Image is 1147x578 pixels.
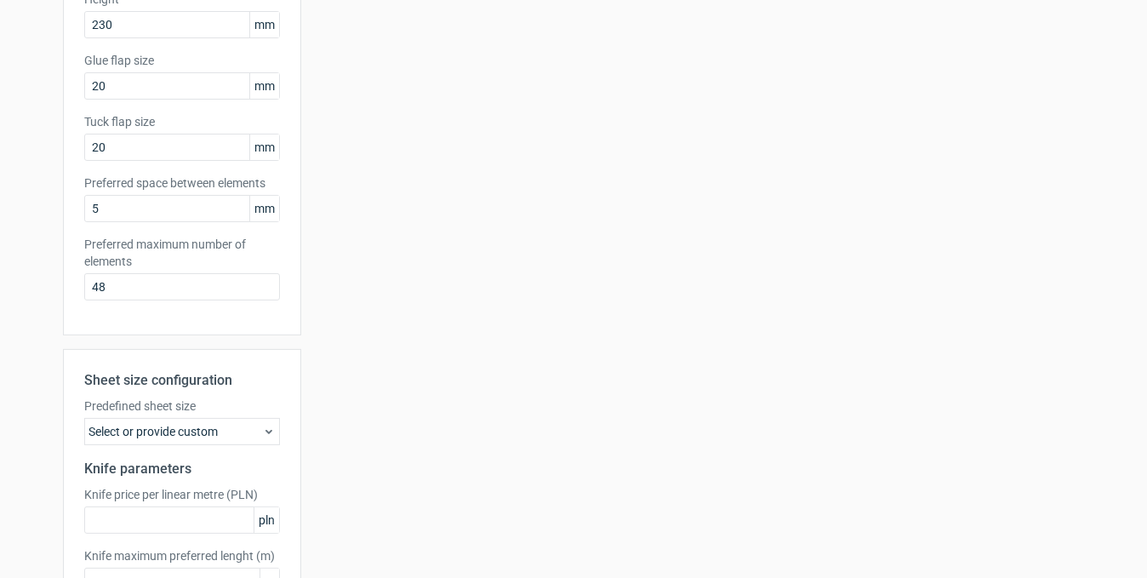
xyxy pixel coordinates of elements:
[84,486,280,503] label: Knife price per linear metre (PLN)
[254,507,279,533] span: pln
[84,113,280,130] label: Tuck flap size
[84,547,280,564] label: Knife maximum preferred lenght (m)
[84,398,280,415] label: Predefined sheet size
[249,196,279,221] span: mm
[84,52,280,69] label: Glue flap size
[84,175,280,192] label: Preferred space between elements
[84,236,280,270] label: Preferred maximum number of elements
[249,12,279,37] span: mm
[249,73,279,99] span: mm
[84,418,280,445] div: Select or provide custom
[249,134,279,160] span: mm
[84,370,280,391] h2: Sheet size configuration
[84,459,280,479] h2: Knife parameters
